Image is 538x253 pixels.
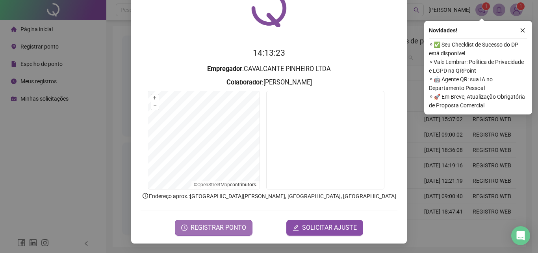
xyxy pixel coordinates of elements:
[429,75,527,92] span: ⚬ 🤖 Agente QR: sua IA no Departamento Pessoal
[429,92,527,110] span: ⚬ 🚀 Em Breve, Atualização Obrigatória de Proposta Comercial
[286,220,363,236] button: editSOLICITAR AJUSTE
[207,65,242,73] strong: Empregador
[194,182,257,187] li: © contributors.
[511,226,530,245] div: Open Intercom Messenger
[429,40,527,58] span: ⚬ ✅ Seu Checklist de Sucesso do DP está disponível
[520,28,525,33] span: close
[151,102,159,110] button: –
[302,223,357,232] span: SOLICITAR AJUSTE
[226,79,262,86] strong: Colaborador
[293,225,299,231] span: edit
[141,64,397,74] h3: : CAVALCANTE PINHEIRO LTDA
[429,26,457,35] span: Novidades !
[253,48,285,58] time: 14:13:23
[141,192,397,201] p: Endereço aprox. : [GEOGRAPHIC_DATA][PERSON_NAME], [GEOGRAPHIC_DATA], [GEOGRAPHIC_DATA]
[191,223,246,232] span: REGISTRAR PONTO
[141,77,397,88] h3: : [PERSON_NAME]
[429,58,527,75] span: ⚬ Vale Lembrar: Política de Privacidade e LGPD na QRPoint
[151,94,159,102] button: +
[142,192,149,199] span: info-circle
[197,182,230,187] a: OpenStreetMap
[175,220,252,236] button: REGISTRAR PONTO
[181,225,187,231] span: clock-circle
